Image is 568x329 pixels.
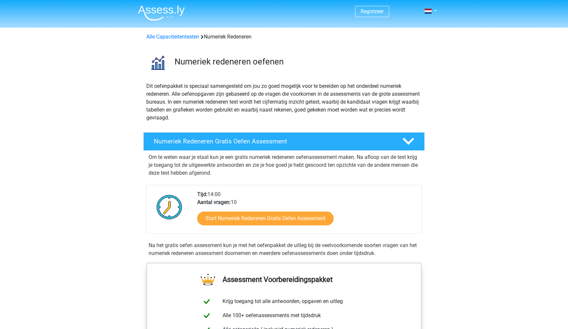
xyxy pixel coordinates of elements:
[197,191,207,197] b: Tijd:
[146,34,199,40] a: Alle Capaciteitentesten
[146,241,422,257] div: Na het gratis oefen assessment kun je met het oefenpakket de uitleg bij de veelvoorkomende soorte...
[175,57,419,67] h3: Numeriek redeneren oefenen
[153,190,186,223] img: Klok
[197,199,231,205] b: Aantal vragen:
[138,5,185,21] img: Assessly
[149,153,419,177] p: Om te weten waar je staat kun je een gratis numeriek redeneren oefenassessment maken. Na afloop v...
[146,82,422,122] p: Dit oefenpakket is speciaal samengesteld om jou zo goed mogelijk voor te bereiden op het onderdee...
[144,49,172,77] img: numeriek redeneren
[361,8,384,14] a: Registreer
[141,132,427,151] a: Numeriek Redeneren Gratis Oefen Assessment
[197,212,334,225] a: Start Numeriek Redeneren Gratis Oefen Assessment
[144,33,424,41] div: Numeriek Redeneren
[154,138,392,145] h4: Numeriek Redeneren Gratis Oefen Assessment
[192,190,421,233] div: 14:00 10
